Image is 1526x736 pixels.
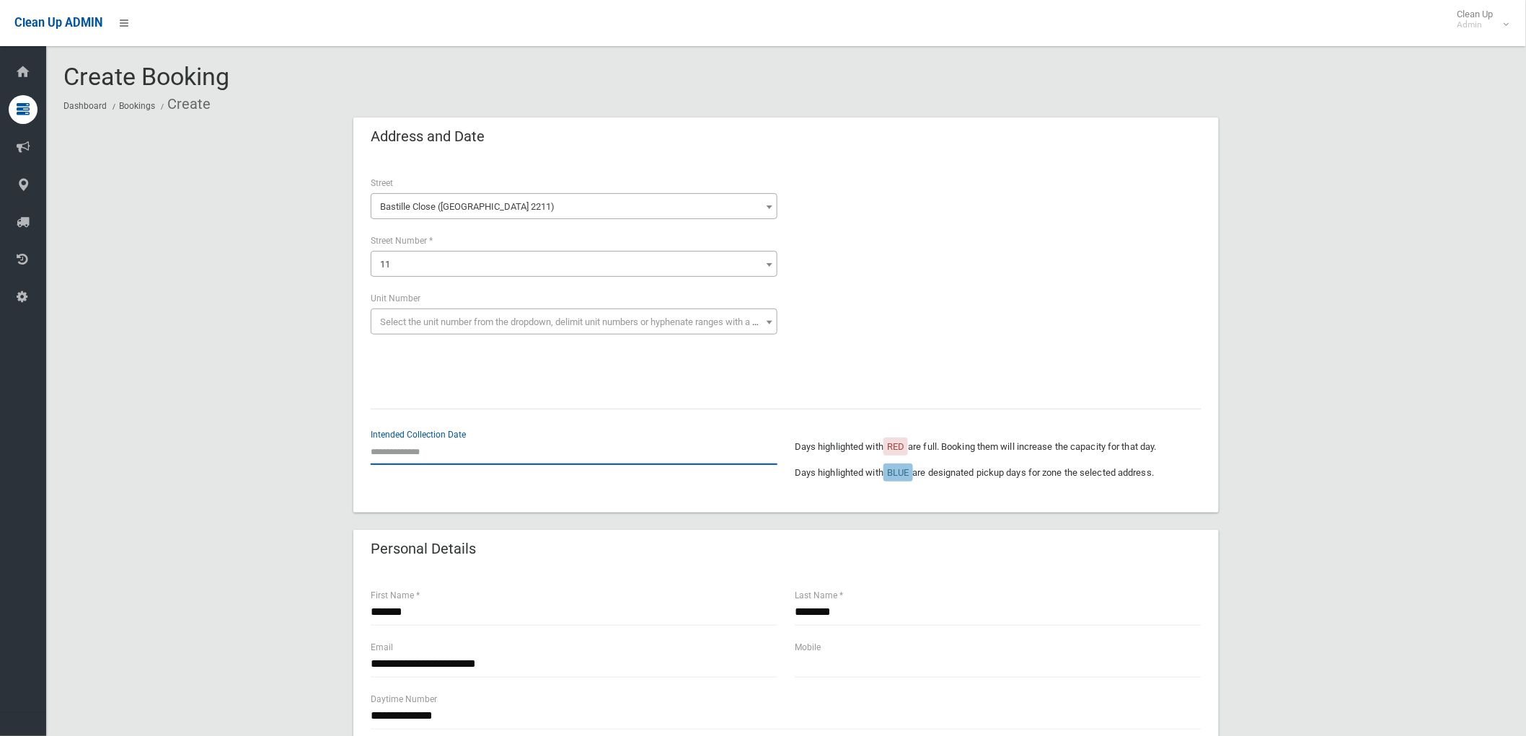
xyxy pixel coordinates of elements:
p: Days highlighted with are designated pickup days for zone the selected address. [795,464,1201,482]
p: Days highlighted with are full. Booking them will increase the capacity for that day. [795,438,1201,456]
span: Clean Up ADMIN [14,16,102,30]
a: Dashboard [63,101,107,111]
span: 11 [380,259,390,270]
span: RED [887,441,904,452]
span: BLUE [887,467,909,478]
small: Admin [1457,19,1494,30]
header: Address and Date [353,123,502,151]
span: Bastille Close (PADSTOW HEIGHTS 2211) [374,197,774,217]
span: Create Booking [63,62,229,91]
span: 11 [374,254,774,275]
span: Clean Up [1450,9,1508,30]
span: 11 [371,251,777,277]
span: Bastille Close (PADSTOW HEIGHTS 2211) [371,193,777,219]
header: Personal Details [353,535,493,563]
li: Create [157,91,211,118]
a: Bookings [119,101,155,111]
span: Select the unit number from the dropdown, delimit unit numbers or hyphenate ranges with a comma [380,316,783,327]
